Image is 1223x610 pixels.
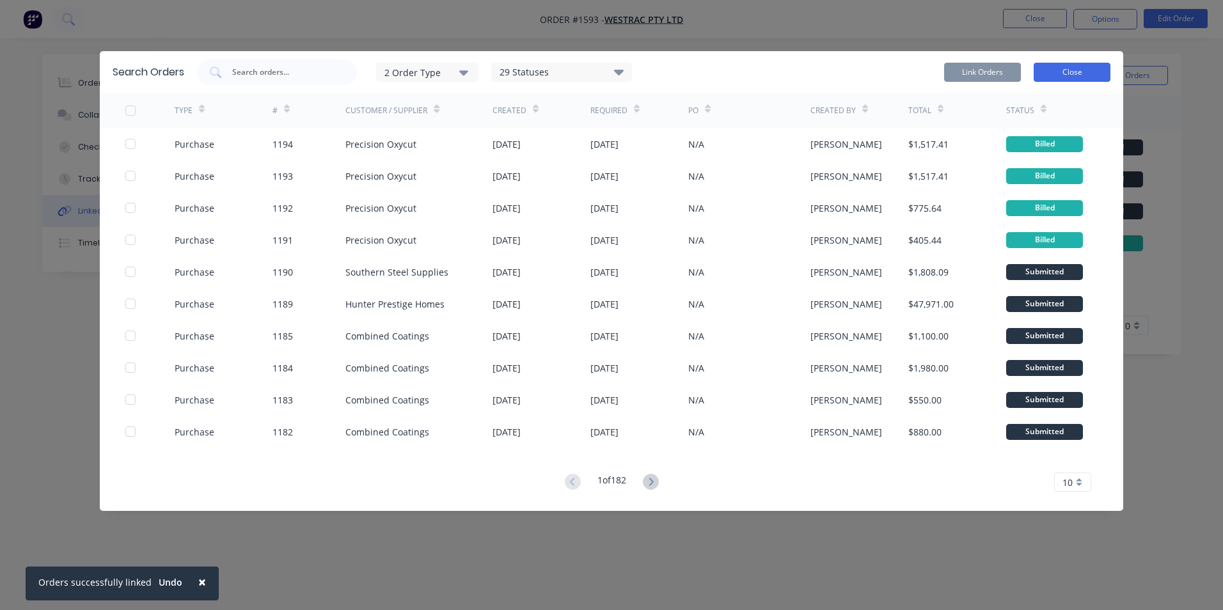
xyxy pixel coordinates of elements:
[492,65,631,79] div: 29 Statuses
[493,393,521,407] div: [DATE]
[688,297,704,311] div: N/A
[590,233,619,247] div: [DATE]
[688,329,704,343] div: N/A
[493,265,521,279] div: [DATE]
[1006,200,1083,216] div: Billed
[493,361,521,375] div: [DATE]
[908,105,931,116] div: Total
[908,265,949,279] div: $1,808.09
[908,169,949,183] div: $1,517.41
[590,137,619,151] div: [DATE]
[590,265,619,279] div: [DATE]
[908,329,949,343] div: $1,100.00
[590,169,619,183] div: [DATE]
[272,361,293,375] div: 1184
[272,265,293,279] div: 1190
[376,63,478,82] button: 2 Order Type
[345,265,448,279] div: Southern Steel Supplies
[493,105,526,116] div: Created
[688,137,704,151] div: N/A
[1006,105,1034,116] div: Status
[1006,328,1083,344] div: Submitted
[175,233,214,247] div: Purchase
[345,201,416,215] div: Precision Oxycut
[597,473,626,492] div: 1 of 182
[810,425,882,439] div: [PERSON_NAME]
[908,233,942,247] div: $405.44
[493,169,521,183] div: [DATE]
[908,393,942,407] div: $550.00
[345,393,429,407] div: Combined Coatings
[590,201,619,215] div: [DATE]
[1062,476,1073,489] span: 10
[493,297,521,311] div: [DATE]
[175,329,214,343] div: Purchase
[810,137,882,151] div: [PERSON_NAME]
[908,137,949,151] div: $1,517.41
[688,169,704,183] div: N/A
[345,425,429,439] div: Combined Coatings
[113,65,184,80] div: Search Orders
[175,265,214,279] div: Purchase
[38,575,152,589] div: Orders successfully linked
[688,361,704,375] div: N/A
[1006,296,1083,312] div: Submitted
[175,361,214,375] div: Purchase
[688,393,704,407] div: N/A
[272,137,293,151] div: 1194
[493,137,521,151] div: [DATE]
[1006,136,1083,152] div: Billed
[590,105,627,116] div: Required
[272,105,278,116] div: #
[345,361,429,375] div: Combined Coatings
[384,65,470,79] div: 2 Order Type
[908,425,942,439] div: $880.00
[175,169,214,183] div: Purchase
[810,105,856,116] div: Created By
[272,233,293,247] div: 1191
[152,573,189,592] button: Undo
[345,233,416,247] div: Precision Oxycut
[590,297,619,311] div: [DATE]
[272,169,293,183] div: 1193
[1006,264,1083,280] div: Submitted
[1006,392,1083,408] div: Submitted
[175,201,214,215] div: Purchase
[272,425,293,439] div: 1182
[810,233,882,247] div: [PERSON_NAME]
[345,169,416,183] div: Precision Oxycut
[272,297,293,311] div: 1189
[1034,63,1110,82] button: Close
[908,361,949,375] div: $1,980.00
[272,201,293,215] div: 1192
[1006,424,1083,440] div: Submitted
[345,105,427,116] div: Customer / Supplier
[198,573,206,591] span: ×
[944,63,1021,82] button: Link Orders
[1006,168,1083,184] div: Billed
[175,105,193,116] div: TYPE
[688,201,704,215] div: N/A
[908,201,942,215] div: $775.64
[688,233,704,247] div: N/A
[493,233,521,247] div: [DATE]
[175,393,214,407] div: Purchase
[1006,360,1083,376] div: Submitted
[810,169,882,183] div: [PERSON_NAME]
[590,425,619,439] div: [DATE]
[272,329,293,343] div: 1185
[908,297,954,311] div: $47,971.00
[688,425,704,439] div: N/A
[175,425,214,439] div: Purchase
[688,105,698,116] div: PO
[345,329,429,343] div: Combined Coatings
[493,329,521,343] div: [DATE]
[810,361,882,375] div: [PERSON_NAME]
[810,329,882,343] div: [PERSON_NAME]
[231,66,337,79] input: Search orders...
[175,297,214,311] div: Purchase
[493,201,521,215] div: [DATE]
[175,137,214,151] div: Purchase
[1006,232,1083,248] div: Billed
[493,425,521,439] div: [DATE]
